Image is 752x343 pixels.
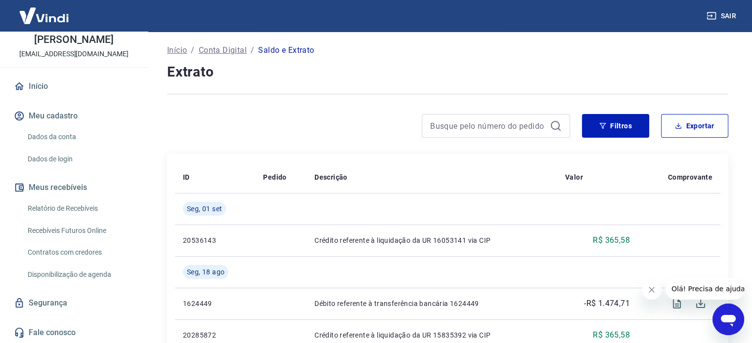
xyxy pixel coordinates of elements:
[34,35,113,45] p: [PERSON_NAME]
[24,242,136,263] a: Contratos com credores
[167,44,187,56] a: Início
[187,204,222,214] span: Seg, 01 set
[6,7,83,15] span: Olá! Precisa de ajuda?
[565,172,583,182] p: Valor
[314,235,549,245] p: Crédito referente à liquidação da UR 16053141 via CIP
[12,0,76,31] img: Vindi
[24,149,136,169] a: Dados de login
[584,298,630,309] p: -R$ 1.474,71
[314,172,348,182] p: Descrição
[430,118,546,133] input: Busque pelo número do pedido
[24,265,136,285] a: Disponibilização de agenda
[183,299,247,308] p: 1624449
[263,172,286,182] p: Pedido
[689,292,712,315] span: Download
[12,105,136,127] button: Meu cadastro
[314,299,549,308] p: Débito referente à transferência bancária 1624449
[12,76,136,97] a: Início
[712,304,744,335] iframe: Botão para abrir a janela de mensagens
[183,330,247,340] p: 20285872
[593,234,630,246] p: R$ 365,58
[12,177,136,198] button: Meus recebíveis
[705,7,740,25] button: Sair
[251,44,254,56] p: /
[191,44,194,56] p: /
[668,172,712,182] p: Comprovante
[314,330,549,340] p: Crédito referente à liquidação da UR 15835392 via CIP
[582,114,649,138] button: Filtros
[187,267,224,277] span: Seg, 18 ago
[665,292,689,315] span: Visualizar
[642,280,662,300] iframe: Fechar mensagem
[24,221,136,241] a: Recebíveis Futuros Online
[661,114,728,138] button: Exportar
[183,235,247,245] p: 20536143
[167,62,728,82] h4: Extrato
[24,127,136,147] a: Dados da conta
[199,44,247,56] a: Conta Digital
[12,292,136,314] a: Segurança
[19,49,129,59] p: [EMAIL_ADDRESS][DOMAIN_NAME]
[258,44,314,56] p: Saldo e Extrato
[665,278,744,300] iframe: Mensagem da empresa
[183,172,190,182] p: ID
[593,329,630,341] p: R$ 365,58
[24,198,136,219] a: Relatório de Recebíveis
